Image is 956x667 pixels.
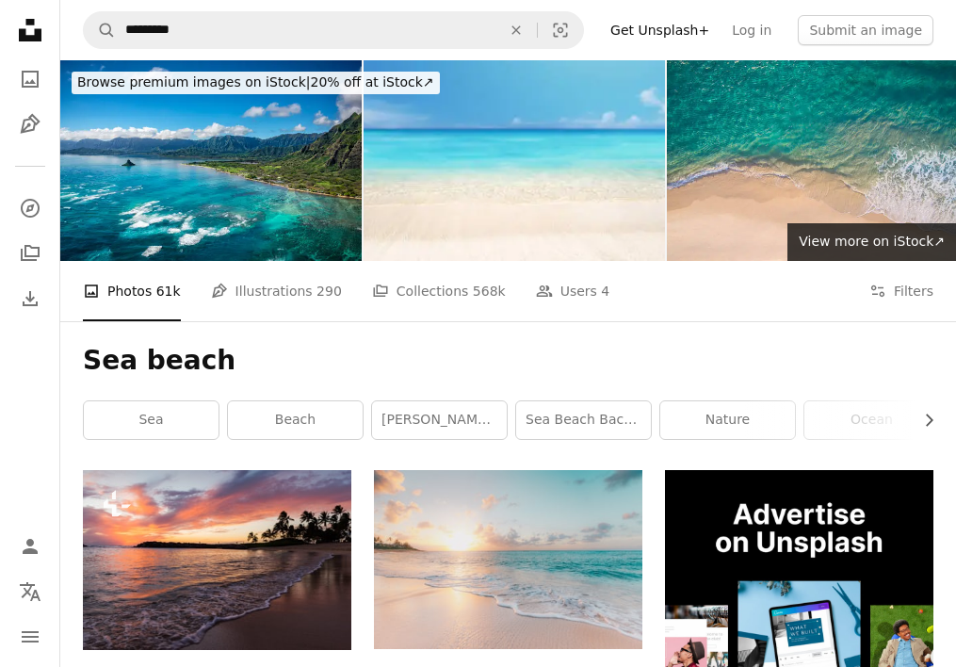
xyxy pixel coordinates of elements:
a: seashore during golden hour [374,551,642,568]
a: sea [84,401,219,439]
button: Submit an image [798,15,933,45]
span: 290 [316,281,342,301]
a: View more on iStock↗ [787,223,956,261]
button: Filters [869,261,933,321]
button: Clear [495,12,537,48]
button: Visual search [538,12,583,48]
button: Language [11,573,49,610]
img: Hawaii Aerial Seascape [60,60,362,261]
a: Log in / Sign up [11,528,49,565]
div: 20% off at iStock ↗ [72,72,440,94]
a: Illustrations 290 [211,261,342,321]
a: Download History [11,280,49,317]
a: Illustrations [11,106,49,143]
img: seashore during golden hour [374,470,642,649]
a: Collections 568k [372,261,506,321]
a: ocean [804,401,939,439]
a: Collections [11,235,49,272]
a: sea beach background [516,401,651,439]
span: 568k [473,281,506,301]
a: Get Unsplash+ [599,15,721,45]
button: Search Unsplash [84,12,116,48]
img: a beach with palm trees and a sunset [83,470,351,649]
a: Browse premium images on iStock|20% off at iStock↗ [60,60,451,106]
a: Photos [11,60,49,98]
button: Menu [11,618,49,656]
span: Browse premium images on iStock | [77,74,310,89]
a: beach [228,401,363,439]
form: Find visuals sitewide [83,11,584,49]
span: 4 [601,281,609,301]
h1: Sea beach [83,344,933,378]
img: Beautiful background image of the coast of a tropical island turning into the endless expanse of ... [364,60,665,261]
a: Explore [11,189,49,227]
span: View more on iStock ↗ [799,234,945,249]
a: Log in [721,15,783,45]
a: a beach with palm trees and a sunset [83,551,351,568]
button: scroll list to the right [912,401,933,439]
a: Users 4 [536,261,610,321]
a: nature [660,401,795,439]
a: [PERSON_NAME][GEOGRAPHIC_DATA] [372,401,507,439]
